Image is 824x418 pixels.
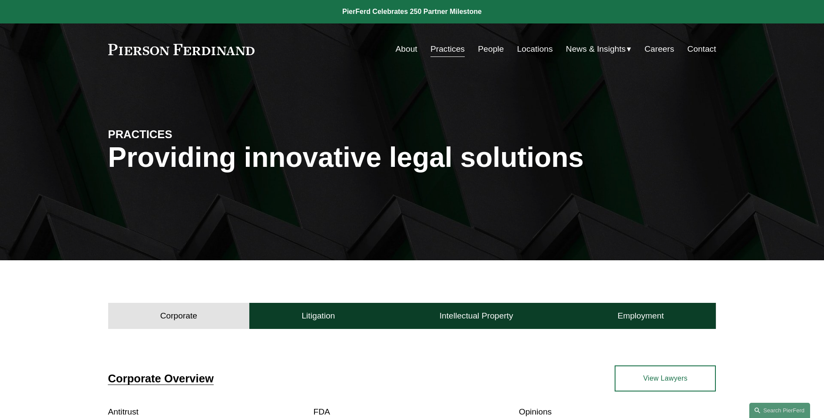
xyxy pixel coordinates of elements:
[314,407,330,416] a: FDA
[618,311,664,321] h4: Employment
[615,365,716,391] a: View Lawyers
[108,142,716,173] h1: Providing innovative legal solutions
[478,41,504,57] a: People
[749,403,810,418] a: Search this site
[687,41,716,57] a: Contact
[566,41,632,57] a: folder dropdown
[566,42,626,57] span: News & Insights
[440,311,513,321] h4: Intellectual Property
[108,372,214,385] a: Corporate Overview
[517,41,553,57] a: Locations
[108,127,260,141] h4: PRACTICES
[160,311,197,321] h4: Corporate
[301,311,335,321] h4: Litigation
[645,41,674,57] a: Careers
[519,407,552,416] a: Opinions
[396,41,417,57] a: About
[430,41,465,57] a: Practices
[108,407,139,416] a: Antitrust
